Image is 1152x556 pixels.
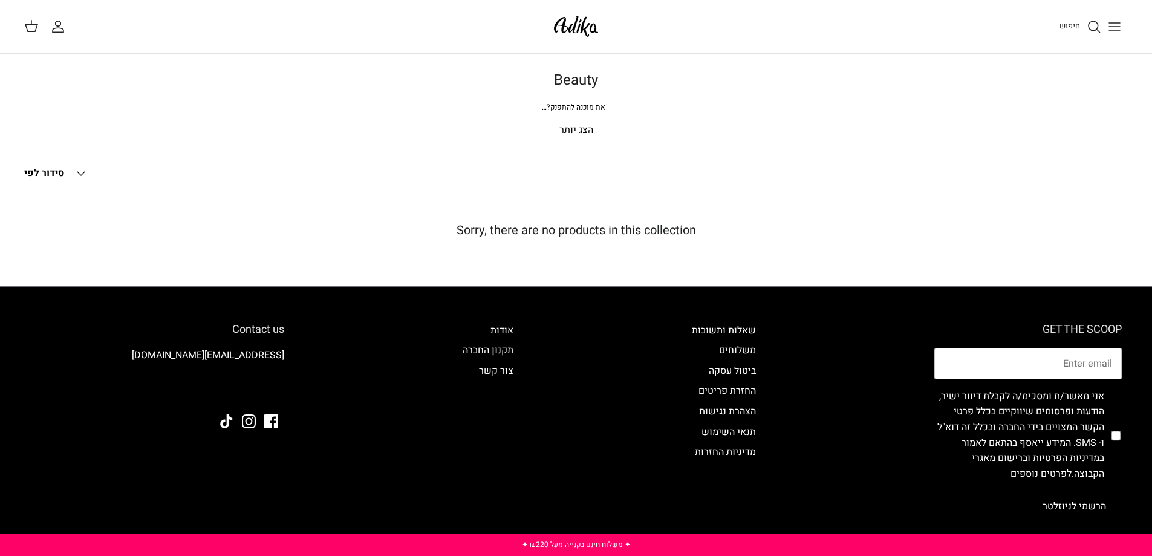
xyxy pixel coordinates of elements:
span: את מוכנה להתפנק? [542,102,605,113]
a: תנאי השימוש [701,425,756,439]
button: Toggle menu [1101,13,1128,40]
a: ביטול עסקה [709,364,756,378]
a: משלוחים [719,343,756,358]
a: ✦ משלוח חינם בקנייה מעל ₪220 ✦ [522,539,631,550]
a: חיפוש [1059,19,1101,34]
h1: Beauty [153,72,1000,90]
a: מדיניות החזרות [695,445,756,459]
div: Secondary navigation [680,323,768,522]
input: Email [934,348,1122,379]
a: Facebook [264,414,278,428]
label: אני מאשר/ת ומסכימ/ה לקבלת דיוור ישיר, הודעות ופרסומים שיווקיים בכלל פרטי הקשר המצויים בידי החברה ... [934,389,1104,482]
a: החשבון שלי [51,19,70,34]
a: שאלות ותשובות [692,323,756,338]
h6: GET THE SCOOP [934,323,1122,336]
a: החזרת פריטים [698,384,756,398]
a: Tiktok [220,414,233,428]
a: תקנון החברה [463,343,513,358]
button: סידור לפי [24,160,88,187]
div: Secondary navigation [451,323,526,522]
a: צור קשר [479,364,513,378]
h5: Sorry, there are no products in this collection [24,223,1128,238]
button: הרשמי לניוזלטר [1027,491,1122,522]
a: [EMAIL_ADDRESS][DOMAIN_NAME] [132,348,284,362]
a: לפרטים נוספים [1010,466,1072,481]
a: אודות [490,323,513,338]
p: הצג יותר [153,123,1000,139]
img: Adika IL [550,12,602,41]
span: סידור לפי [24,166,64,180]
a: הצהרת נגישות [699,404,756,419]
h6: Contact us [30,323,284,336]
span: חיפוש [1059,20,1080,31]
a: Instagram [242,414,256,428]
img: Adika IL [251,382,284,397]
